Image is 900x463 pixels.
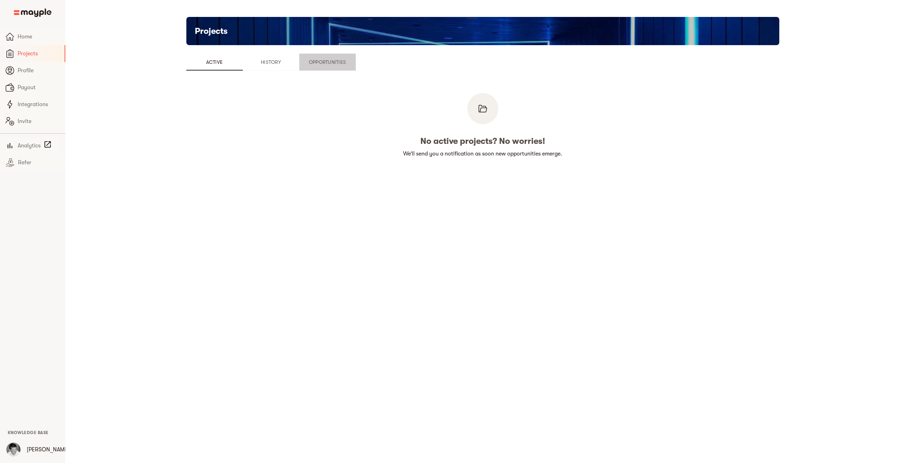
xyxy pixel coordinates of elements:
[403,150,562,158] p: We’ll send you a notification as soon new opportunities emerge.
[27,445,70,454] p: [PERSON_NAME]
[14,8,52,17] img: Main logo
[18,141,41,150] span: Analytics
[420,135,545,147] h5: No active projects? No worries!
[195,25,228,37] h5: Projects
[18,117,60,126] span: Invite
[18,66,60,75] span: Profile
[2,438,25,461] button: User Menu
[8,430,49,435] a: Knowledge Base
[865,429,900,463] iframe: Chat Widget
[18,83,60,92] span: Payout
[247,58,295,66] span: History
[18,158,60,167] span: Refer
[191,58,239,66] span: Active
[6,443,20,457] img: wX89r4wFQIubCHj7pWQt
[18,49,59,58] span: Projects
[18,100,60,109] span: Integrations
[18,32,60,41] span: Home
[304,58,352,66] span: Opportunities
